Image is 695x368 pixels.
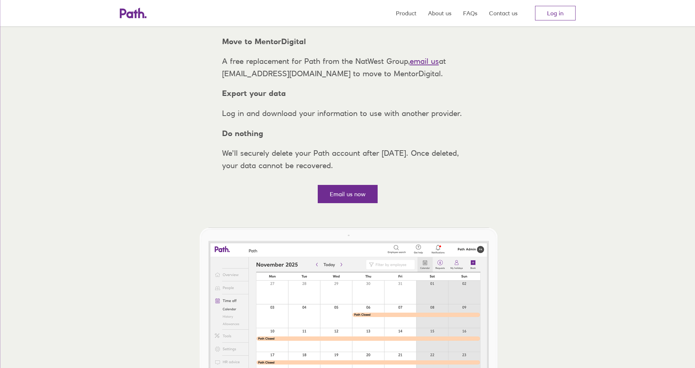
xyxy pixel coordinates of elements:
[410,57,439,66] a: email us
[318,185,378,203] a: Email us now
[222,129,263,138] strong: Do nothing
[216,55,479,80] p: A free replacement for Path from the NatWest Group, at [EMAIL_ADDRESS][DOMAIN_NAME] to move to Me...
[216,107,479,120] p: Log in and download your information to use with another provider.
[222,37,306,46] strong: Move to MentorDigital
[216,147,479,171] p: We’ll securely delete your Path account after [DATE]. Once deleted, your data cannot be recovered.
[222,89,286,98] strong: Export your data
[535,6,576,20] a: Log in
